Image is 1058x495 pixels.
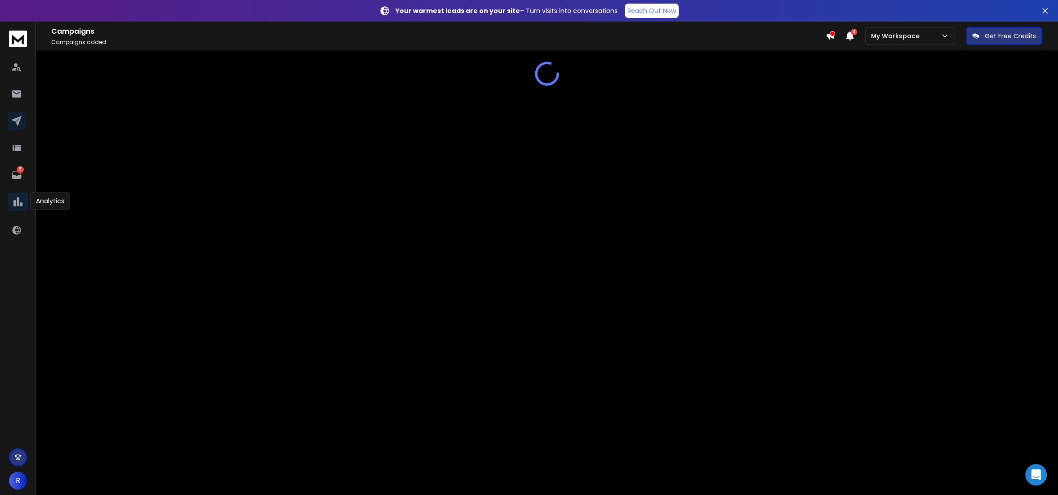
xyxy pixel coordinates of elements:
[625,4,679,18] a: Reach Out Now
[9,472,27,490] button: R
[627,6,676,15] p: Reach Out Now
[396,6,618,15] p: – Turn visits into conversations
[17,166,24,173] p: 5
[966,27,1042,45] button: Get Free Credits
[8,166,26,184] a: 5
[51,39,826,46] p: Campaigns added
[871,31,923,40] p: My Workspace
[51,26,826,37] h1: Campaigns
[30,192,70,210] div: Analytics
[1025,464,1047,486] div: Open Intercom Messenger
[9,31,27,47] img: logo
[851,29,857,35] span: 4
[396,6,520,15] strong: Your warmest leads are on your site
[985,31,1036,40] p: Get Free Credits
